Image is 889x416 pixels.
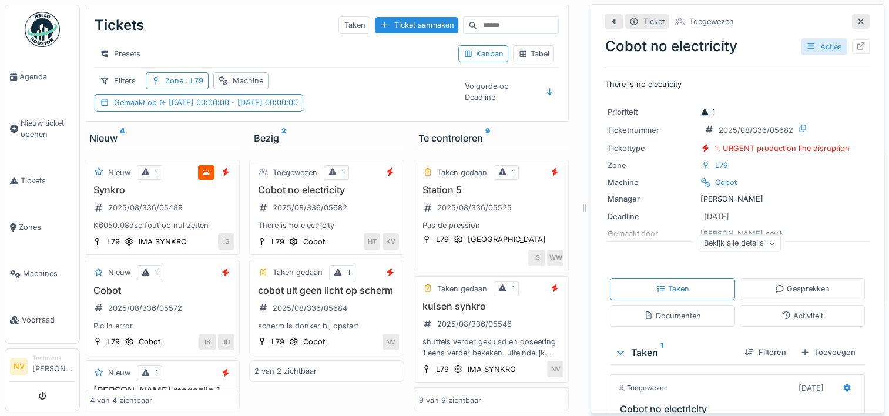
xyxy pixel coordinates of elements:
[437,318,512,330] div: 2025/08/336/05546
[644,310,701,321] div: Documenten
[700,106,715,118] div: 1
[512,167,515,178] div: 1
[715,160,728,171] div: L79
[165,75,203,86] div: Zone
[436,364,449,375] div: L79
[90,285,234,296] h3: Cobot
[468,364,516,375] div: IMA SYNKRO
[139,236,187,247] div: IMA SYNKRO
[10,358,28,375] li: NV
[107,236,120,247] div: L79
[254,365,317,377] div: 2 van 2 zichtbaar
[605,36,870,57] div: Cobot no electricity
[419,301,563,312] h3: kuisen synkro
[437,202,512,213] div: 2025/08/336/05525
[608,211,696,222] div: Deadline
[303,336,325,347] div: Cobot
[618,383,668,393] div: Toegewezen
[273,167,317,178] div: Toegewezen
[10,354,75,382] a: NV Technicus[PERSON_NAME]
[459,78,539,106] div: Volgorde op Deadline
[5,297,79,343] a: Voorraad
[704,211,729,222] div: [DATE]
[719,125,793,136] div: 2025/08/336/05682
[254,285,399,296] h3: cobot uit geen licht op scherm
[740,344,791,360] div: Filteren
[199,334,216,350] div: IS
[95,45,146,62] div: Presets
[383,334,399,350] div: NV
[21,118,75,140] span: Nieuw ticket openen
[375,17,458,33] div: Ticket aanmaken
[108,167,130,178] div: Nieuw
[615,345,735,360] div: Taken
[364,233,380,250] div: HT
[271,336,284,347] div: L79
[547,361,563,377] div: NV
[32,354,75,379] li: [PERSON_NAME]
[23,268,75,279] span: Machines
[608,160,696,171] div: Zone
[468,234,546,245] div: [GEOGRAPHIC_DATA]
[518,48,549,59] div: Tabel
[157,98,298,107] span: [DATE] 00:00:00 - [DATE] 00:00:00
[781,310,823,321] div: Activiteit
[108,267,130,278] div: Nieuw
[273,267,323,278] div: Taken gedaan
[342,167,345,178] div: 1
[271,236,284,247] div: L79
[90,395,152,406] div: 4 van 4 zichtbaar
[418,131,564,145] div: Te controleren
[464,48,503,59] div: Kanban
[19,222,75,233] span: Zones
[254,184,399,196] h3: Cobot no electricity
[605,79,870,90] p: There is no electricity
[643,16,665,27] div: Ticket
[95,10,144,41] div: Tickets
[90,385,234,407] h3: [PERSON_NAME] magazijn 1 en 2 vervuild altijd met lijm
[547,250,563,266] div: WW
[5,157,79,204] a: Tickets
[25,12,60,47] img: Badge_color-CXgf-gQk.svg
[5,204,79,250] a: Zones
[19,71,75,82] span: Agenda
[608,177,696,188] div: Machine
[608,143,696,154] div: Tickettype
[689,16,734,27] div: Toegewezen
[107,336,120,347] div: L79
[419,184,563,196] h3: Station 5
[108,367,130,378] div: Nieuw
[155,167,158,178] div: 1
[273,202,347,213] div: 2025/08/336/05682
[108,202,183,213] div: 2025/08/336/05489
[419,395,481,406] div: 9 van 9 zichtbaar
[437,167,487,178] div: Taken gedaan
[254,220,399,231] div: There is no electricity
[273,303,347,314] div: 2025/08/336/05684
[436,234,449,245] div: L79
[218,233,234,250] div: IS
[383,233,399,250] div: KV
[108,303,182,314] div: 2025/08/336/05572
[660,345,663,360] sup: 1
[155,367,158,378] div: 1
[120,131,125,145] sup: 4
[32,354,75,363] div: Technicus
[155,267,158,278] div: 1
[512,283,515,294] div: 1
[303,236,325,247] div: Cobot
[796,344,860,360] div: Toevoegen
[5,250,79,297] a: Machines
[183,76,203,85] span: : L79
[5,53,79,100] a: Agenda
[715,177,737,188] div: Cobot
[90,220,234,231] div: K6050.08dse fout op nul zetten
[608,106,696,118] div: Prioriteit
[95,72,141,89] div: Filters
[90,320,234,331] div: Plc in error
[254,131,400,145] div: Bezig
[419,220,563,231] div: Pas de pression
[419,336,563,358] div: shuttels verder gekuisd en doseering 1 eens verder bekeken. uiteindelijk bleek deze niet vast te ...
[338,16,370,33] div: Taken
[485,131,490,145] sup: 9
